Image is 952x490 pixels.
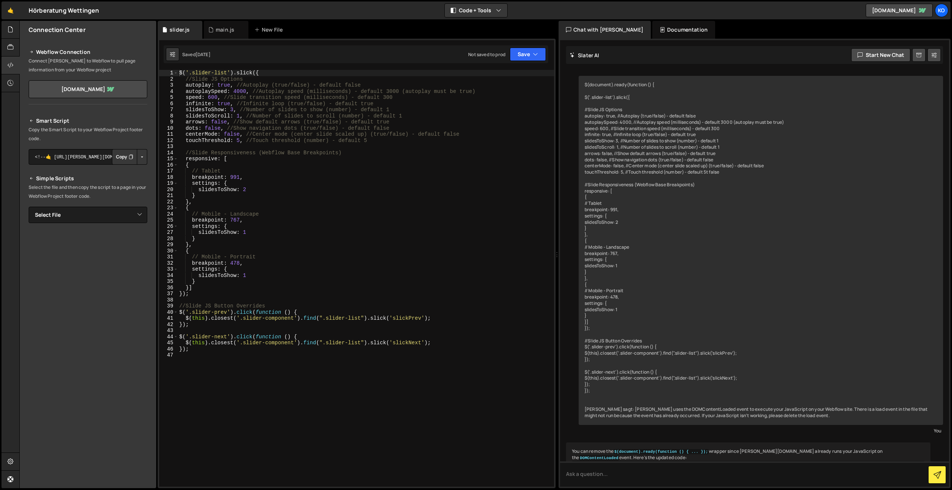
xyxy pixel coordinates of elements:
[29,26,86,34] h2: Connection Center
[112,149,147,165] div: Button group with nested dropdown
[159,223,178,230] div: 26
[170,26,190,33] div: slider.js
[614,449,709,454] code: $(document).ready(function () { ... });
[159,174,178,181] div: 18
[159,273,178,279] div: 34
[159,113,178,119] div: 8
[510,48,546,61] button: Save
[159,297,178,303] div: 38
[159,168,178,174] div: 17
[159,70,178,76] div: 1
[159,328,178,334] div: 43
[159,236,178,242] div: 28
[29,57,147,74] p: Connect [PERSON_NAME] to Webflow to pull page information from your Webflow project
[159,254,178,260] div: 31
[159,199,178,205] div: 22
[159,346,178,352] div: 46
[159,205,178,211] div: 23
[159,180,178,187] div: 19
[579,76,943,425] div: $(document).ready(function () { $('.slider-list').slick({ //Slide JS Options autoplay: true, //Au...
[159,144,178,150] div: 13
[159,285,178,291] div: 36
[159,94,178,101] div: 5
[216,26,234,33] div: main.js
[159,242,178,248] div: 29
[159,82,178,88] div: 3
[159,101,178,107] div: 6
[29,125,147,143] p: Copy the Smart Script to your Webflow Project footer code.
[159,278,178,285] div: 35
[29,116,147,125] h2: Smart Script
[159,352,178,358] div: 47
[159,340,178,346] div: 45
[159,125,178,132] div: 10
[182,51,210,58] div: Saved
[159,217,178,223] div: 25
[29,149,147,165] textarea: <!--🤙 [URL][PERSON_NAME][DOMAIN_NAME]> <script>document.addEventListener("DOMContentLoaded", func...
[159,88,178,95] div: 4
[159,248,178,254] div: 30
[159,107,178,113] div: 7
[29,48,147,57] h2: Webflow Connection
[159,334,178,340] div: 44
[159,138,178,144] div: 12
[29,183,147,201] p: Select the file and then copy the script to a page in your Webflow Project footer code.
[159,260,178,267] div: 32
[851,48,910,62] button: Start new chat
[580,427,941,435] div: You
[159,150,178,156] div: 14
[29,6,99,15] div: Hörberatung Wettingen
[468,51,505,58] div: Not saved to prod
[866,4,933,17] a: [DOMAIN_NAME]
[445,4,507,17] button: Code + Tools
[1,1,20,19] a: 🤙
[159,291,178,297] div: 37
[570,52,599,59] h2: Slater AI
[159,309,178,316] div: 40
[29,174,147,183] h2: Simple Scripts
[159,131,178,138] div: 11
[159,156,178,162] div: 15
[254,26,286,33] div: New File
[159,315,178,322] div: 41
[159,162,178,168] div: 16
[559,21,651,39] div: Chat with [PERSON_NAME]
[29,235,148,302] iframe: YouTube video player
[196,51,210,58] div: [DATE]
[159,322,178,328] div: 42
[579,455,619,461] code: DOMContentLoaded
[159,76,178,83] div: 2
[159,187,178,193] div: 20
[159,193,178,199] div: 21
[29,307,148,374] iframe: YouTube video player
[159,211,178,217] div: 24
[112,149,137,165] button: Copy
[29,80,147,98] a: [DOMAIN_NAME]
[159,266,178,273] div: 33
[159,119,178,125] div: 9
[935,4,948,17] a: KO
[652,21,715,39] div: Documentation
[159,303,178,309] div: 39
[159,229,178,236] div: 27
